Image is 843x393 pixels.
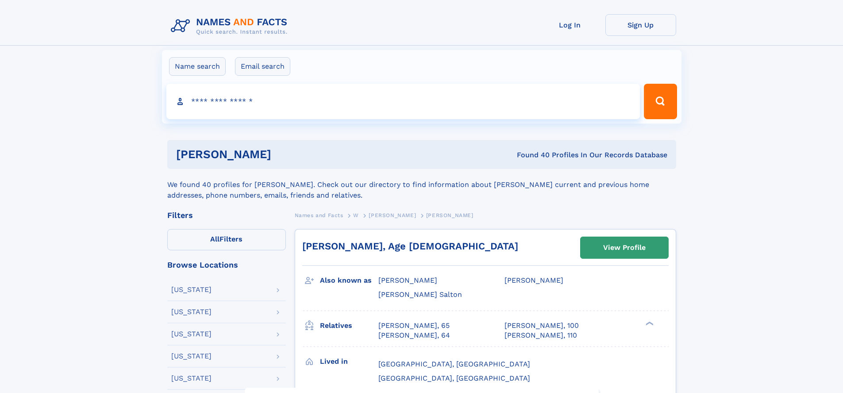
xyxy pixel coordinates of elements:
[176,149,394,160] h1: [PERSON_NAME]
[353,212,359,218] span: W
[504,331,577,340] a: [PERSON_NAME], 110
[378,321,450,331] a: [PERSON_NAME], 65
[504,321,579,331] a: [PERSON_NAME], 100
[167,229,286,250] label: Filters
[235,57,290,76] label: Email search
[167,169,676,201] div: We found 40 profiles for [PERSON_NAME]. Check out our directory to find information about [PERSON...
[369,212,416,218] span: [PERSON_NAME]
[302,241,518,252] a: [PERSON_NAME], Age [DEMOGRAPHIC_DATA]
[369,210,416,221] a: [PERSON_NAME]
[167,261,286,269] div: Browse Locations
[171,353,212,360] div: [US_STATE]
[171,331,212,338] div: [US_STATE]
[167,211,286,219] div: Filters
[603,237,646,258] div: View Profile
[581,237,668,258] a: View Profile
[295,210,343,221] a: Names and Facts
[378,331,450,340] a: [PERSON_NAME], 64
[426,212,473,218] span: [PERSON_NAME]
[643,320,654,326] div: ❯
[171,286,212,293] div: [US_STATE]
[210,235,219,243] span: All
[171,308,212,315] div: [US_STATE]
[378,276,437,284] span: [PERSON_NAME]
[644,84,677,119] button: Search Button
[605,14,676,36] a: Sign Up
[167,14,295,38] img: Logo Names and Facts
[171,375,212,382] div: [US_STATE]
[166,84,640,119] input: search input
[320,354,378,369] h3: Lived in
[169,57,226,76] label: Name search
[535,14,605,36] a: Log In
[504,276,563,284] span: [PERSON_NAME]
[320,318,378,333] h3: Relatives
[394,150,667,160] div: Found 40 Profiles In Our Records Database
[353,210,359,221] a: W
[378,290,462,299] span: [PERSON_NAME] Salton
[378,374,530,382] span: [GEOGRAPHIC_DATA], [GEOGRAPHIC_DATA]
[378,360,530,368] span: [GEOGRAPHIC_DATA], [GEOGRAPHIC_DATA]
[320,273,378,288] h3: Also known as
